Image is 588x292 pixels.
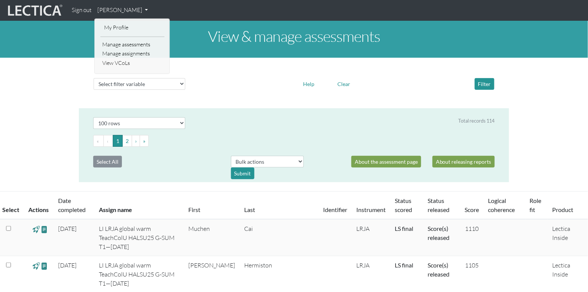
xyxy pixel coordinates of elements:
a: Completed = assessment has been completed; CS scored = assessment has been CLAS scored; LS scored... [395,225,413,232]
td: Cai [240,219,319,256]
a: My Profile [102,23,163,32]
th: Actions [24,192,54,220]
a: Basic released = basic report without a score has been released, Score(s) released = for Lectica ... [428,261,449,278]
button: Go to last page [140,135,149,147]
span: 1110 [465,225,479,232]
td: LRJA [352,219,390,256]
a: Date completed [58,197,86,213]
th: Assign name [94,192,184,220]
img: lecticalive [6,3,63,18]
a: Last [244,206,255,213]
a: About releasing reports [433,156,495,168]
a: Help [300,80,318,87]
button: Go to next page [132,135,140,147]
button: Go to page 2 [122,135,132,147]
a: Instrument [356,206,386,213]
td: LI LRJA global warm TeachColU HALSU25 G-SUM T1—[DATE] [94,219,184,256]
a: Score [465,206,479,213]
a: Status released [428,197,449,213]
a: Identifier [323,206,347,213]
span: view [41,261,48,270]
td: Lectica Inside [548,219,588,256]
span: view [32,225,40,234]
span: view [41,225,48,234]
span: view [32,261,40,270]
td: Muchen [184,219,240,256]
ul: Pagination [93,135,495,147]
a: Logical coherence [488,197,515,213]
a: Sign out [69,3,94,18]
button: Help [300,78,318,90]
a: Manage assessments [100,40,165,49]
button: Clear [334,78,354,90]
button: Go to page 1 [113,135,123,147]
span: 1105 [465,261,479,269]
a: Product [553,206,574,213]
a: Manage assignments [100,49,165,58]
a: Basic released = basic report without a score has been released, Score(s) released = for Lectica ... [428,225,449,241]
a: Role fit [530,197,542,213]
button: Filter [475,78,494,90]
button: Select All [93,156,122,168]
td: [DATE] [54,219,94,256]
div: Submit [231,168,254,179]
a: [PERSON_NAME] [94,3,151,18]
a: Completed = assessment has been completed; CS scored = assessment has been CLAS scored; LS scored... [395,261,413,269]
div: Total records 114 [459,117,495,124]
a: First [188,206,200,213]
a: Status scored [395,197,412,213]
a: View VCoLs [100,58,165,68]
a: About the assessment page [351,156,421,168]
